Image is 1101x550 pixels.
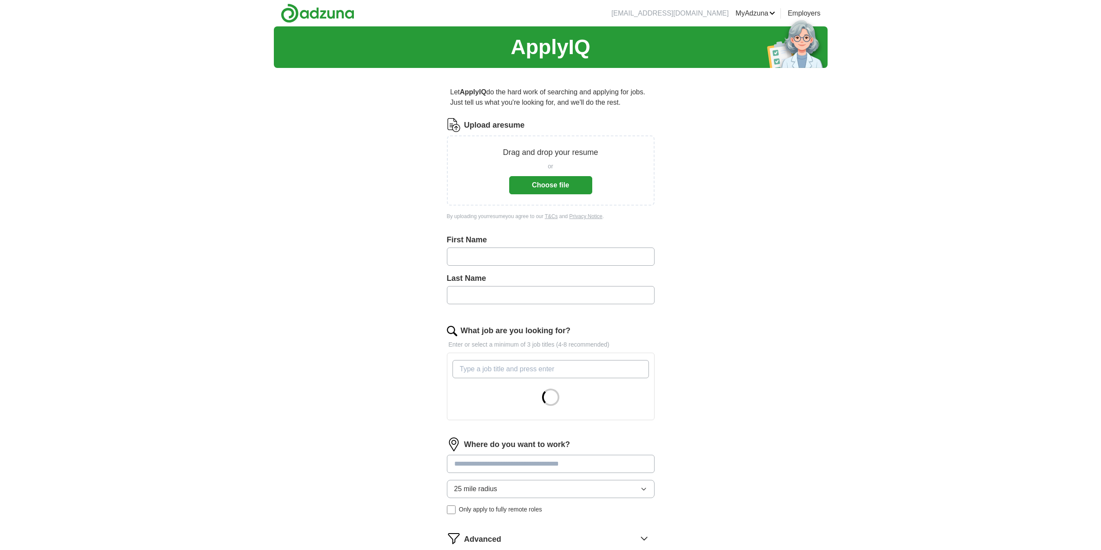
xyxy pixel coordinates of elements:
label: What job are you looking for? [461,325,571,337]
img: location.png [447,437,461,451]
li: [EMAIL_ADDRESS][DOMAIN_NAME] [611,8,729,19]
a: T&Cs [545,213,558,219]
img: Adzuna logo [281,3,354,23]
a: MyAdzuna [735,8,775,19]
a: Privacy Notice [569,213,603,219]
h1: ApplyIQ [510,32,590,63]
span: or [548,162,553,171]
img: CV Icon [447,118,461,132]
p: Drag and drop your resume [503,147,598,158]
span: Advanced [464,534,501,545]
strong: ApplyIQ [460,88,486,96]
button: Choose file [509,176,592,194]
input: Only apply to fully remote roles [447,505,456,514]
a: Employers [788,8,821,19]
div: By uploading your resume you agree to our and . [447,212,655,220]
span: 25 mile radius [454,484,498,494]
img: filter [447,531,461,545]
span: Only apply to fully remote roles [459,505,542,514]
label: Where do you want to work? [464,439,570,450]
label: Last Name [447,273,655,284]
label: First Name [447,234,655,246]
p: Let do the hard work of searching and applying for jobs. Just tell us what you're looking for, an... [447,84,655,111]
img: search.png [447,326,457,336]
input: Type a job title and press enter [453,360,649,378]
button: 25 mile radius [447,480,655,498]
p: Enter or select a minimum of 3 job titles (4-8 recommended) [447,340,655,349]
label: Upload a resume [464,119,525,131]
